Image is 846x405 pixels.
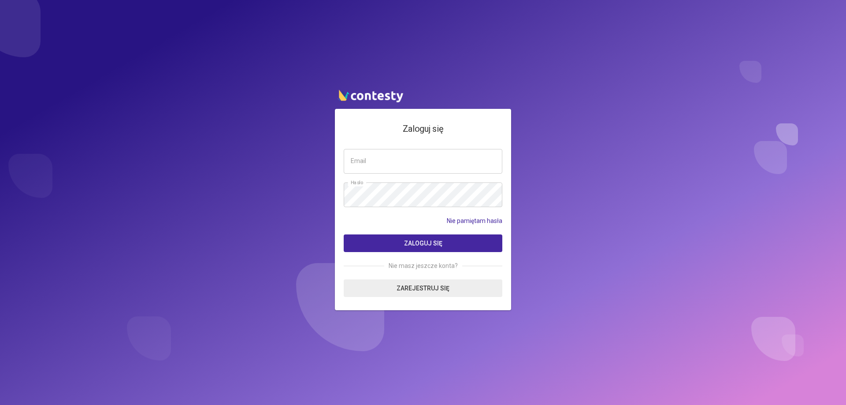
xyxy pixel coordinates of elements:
h4: Zaloguj się [344,122,502,136]
button: Zaloguj się [344,234,502,252]
span: Zaloguj się [404,240,442,247]
span: Nie masz jeszcze konta? [384,261,462,271]
img: contesty logo [335,86,405,104]
a: Nie pamiętam hasła [447,216,502,226]
a: Zarejestruj się [344,279,502,297]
